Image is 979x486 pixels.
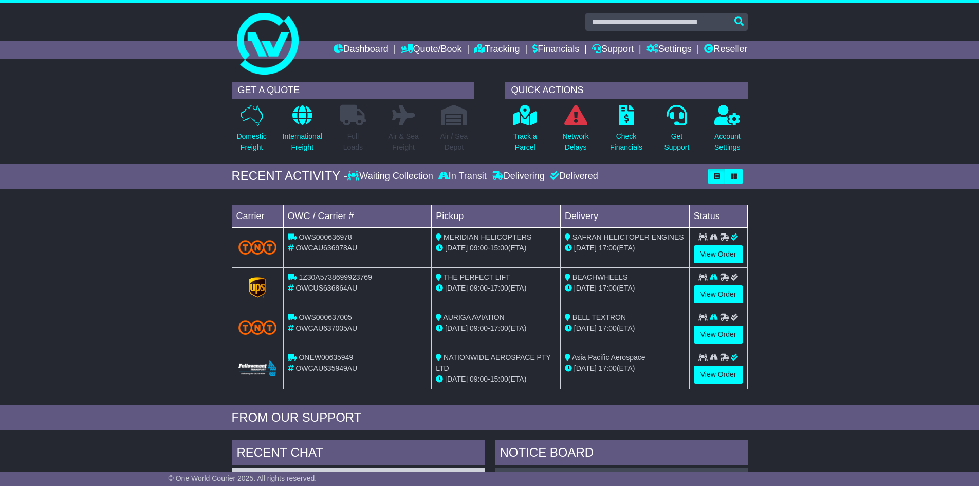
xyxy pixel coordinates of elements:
div: (ETA) [565,363,685,374]
div: In Transit [436,171,489,182]
p: Get Support [664,131,689,153]
a: GetSupport [663,104,690,158]
span: SAFRAN HELICTOPER ENGINES [572,233,684,241]
a: NetworkDelays [562,104,589,158]
span: 17:00 [490,324,508,332]
a: Dashboard [334,41,389,59]
td: Pickup [432,205,561,227]
div: GET A QUOTE [232,82,474,99]
img: GetCarrierServiceLogo [249,277,266,298]
p: Domestic Freight [236,131,266,153]
span: © One World Courier 2025. All rights reserved. [169,474,317,482]
span: OWCAU636978AU [295,244,357,252]
a: CheckFinancials [609,104,643,158]
span: 17:00 [599,284,617,292]
span: [DATE] [445,244,468,252]
p: Full Loads [340,131,366,153]
div: (ETA) [565,243,685,254]
a: Quote/Book [401,41,461,59]
span: 1Z30A5738699923769 [299,273,372,281]
a: Reseller [704,41,747,59]
td: Delivery [560,205,689,227]
p: Air / Sea Depot [440,131,468,153]
p: Account Settings [714,131,741,153]
span: [DATE] [574,244,597,252]
a: DomesticFreight [236,104,267,158]
span: [DATE] [445,375,468,383]
span: [DATE] [574,324,597,332]
p: Check Financials [610,131,642,153]
span: 09:00 [470,244,488,252]
span: THE PERFECT LIFT [444,273,510,281]
div: RECENT ACTIVITY - [232,169,348,184]
span: OWS000636978 [299,233,352,241]
a: InternationalFreight [282,104,323,158]
a: AccountSettings [714,104,741,158]
a: Support [592,41,634,59]
img: TNT_Domestic.png [238,240,277,254]
span: 09:00 [470,284,488,292]
span: 17:00 [490,284,508,292]
div: - (ETA) [436,283,556,294]
td: Carrier [232,205,283,227]
span: Asia Pacific Aerospace [572,353,645,362]
span: 09:00 [470,375,488,383]
div: Delivered [547,171,598,182]
div: RECENT CHAT [232,440,485,468]
a: View Order [694,366,743,384]
span: 17:00 [599,364,617,372]
div: FROM OUR SUPPORT [232,410,748,425]
span: ONEW00635949 [299,353,353,362]
a: View Order [694,285,743,303]
span: BELL TEXTRON [572,313,626,321]
div: Waiting Collection [347,171,435,182]
a: View Order [694,326,743,344]
img: Followmont_Transport.png [238,360,277,377]
span: NATIONWIDE AEROSPACE PTY LTD [436,353,550,372]
span: OWCUS636864AU [295,284,357,292]
span: 09:00 [470,324,488,332]
span: 15:00 [490,375,508,383]
img: TNT_Domestic.png [238,320,277,334]
a: Track aParcel [513,104,538,158]
span: 15:00 [490,244,508,252]
span: BEACHWHEELS [572,273,627,281]
span: MERIDIAN HELICOPTERS [444,233,531,241]
div: - (ETA) [436,323,556,334]
div: (ETA) [565,323,685,334]
span: OWCAU637005AU [295,324,357,332]
span: OWS000637005 [299,313,352,321]
span: OWCAU635949AU [295,364,357,372]
span: 17:00 [599,244,617,252]
span: [DATE] [445,324,468,332]
span: AURIGA AVIATION [443,313,504,321]
div: - (ETA) [436,374,556,385]
div: (ETA) [565,283,685,294]
a: View Order [694,245,743,263]
span: [DATE] [574,364,597,372]
a: Financials [532,41,579,59]
div: NOTICE BOARD [495,440,748,468]
p: Air & Sea Freight [389,131,419,153]
p: Network Delays [562,131,588,153]
a: Settings [646,41,692,59]
span: 17:00 [599,324,617,332]
div: Delivering [489,171,547,182]
div: - (ETA) [436,243,556,254]
span: [DATE] [574,284,597,292]
span: [DATE] [445,284,468,292]
td: OWC / Carrier # [283,205,432,227]
a: Tracking [474,41,520,59]
p: Track a Parcel [513,131,537,153]
td: Status [689,205,747,227]
p: International Freight [283,131,322,153]
div: QUICK ACTIONS [505,82,748,99]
